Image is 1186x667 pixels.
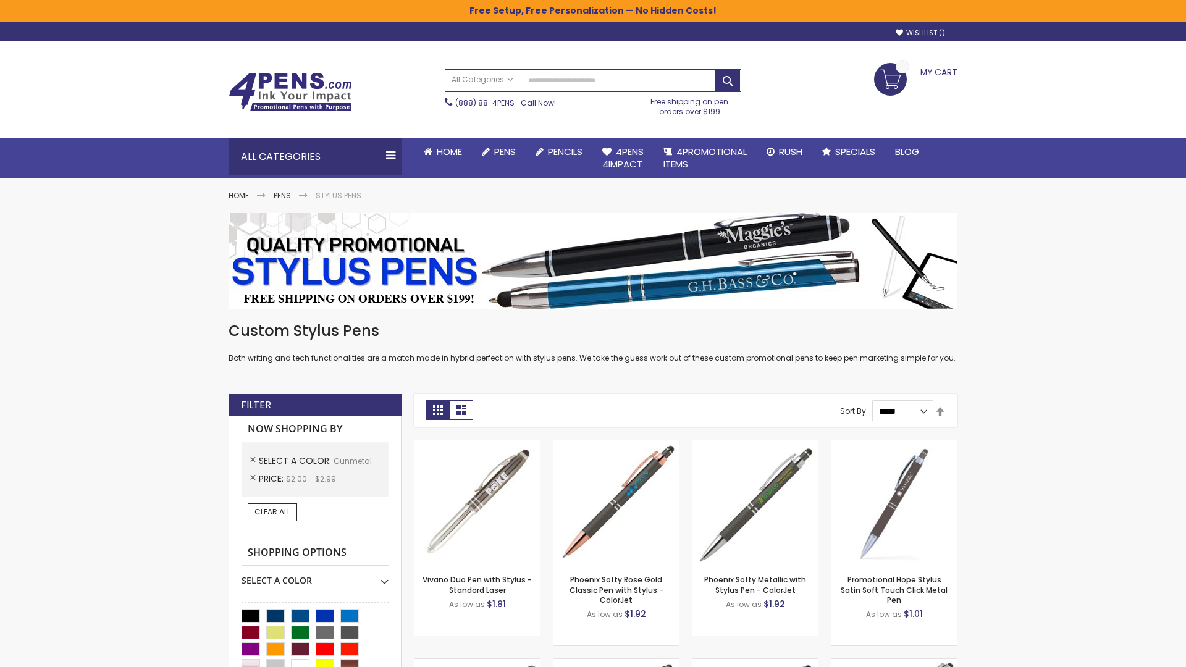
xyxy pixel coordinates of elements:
[229,213,957,309] img: Stylus Pens
[455,98,515,108] a: (888) 88-4PENS
[241,398,271,412] strong: Filter
[831,440,957,450] a: Promotional Hope Stylus Satin Soft Touch Click Metal Pen-Gunmetal
[423,574,532,595] a: Vivano Duo Pen with Stylus - Standard Laser
[414,138,472,166] a: Home
[704,574,806,595] a: Phoenix Softy Metallic with Stylus Pen - ColorJet
[316,190,361,201] strong: Stylus Pens
[472,138,526,166] a: Pens
[259,472,286,485] span: Price
[841,574,948,605] a: Promotional Hope Stylus Satin Soft Touch Click Metal Pen
[242,416,389,442] strong: Now Shopping by
[548,145,582,158] span: Pencils
[254,506,290,517] span: Clear All
[895,145,919,158] span: Blog
[426,400,450,420] strong: Grid
[904,608,923,620] span: $1.01
[229,321,957,364] div: Both writing and tech functionalities are a match made in hybrid perfection with stylus pens. We ...
[229,72,352,112] img: 4Pens Custom Pens and Promotional Products
[625,608,646,620] span: $1.92
[229,190,249,201] a: Home
[286,474,336,484] span: $2.00 - $2.99
[414,440,540,566] img: Vivano Duo Pen with Stylus - Standard Laser-Gunmetal
[638,92,742,117] div: Free shipping on pen orders over $199
[259,455,334,467] span: Select A Color
[452,75,513,85] span: All Categories
[692,440,818,450] a: Phoenix Softy Metallic with Stylus Pen - ColorJet-Gunmetal
[602,145,644,170] span: 4Pens 4impact
[526,138,592,166] a: Pencils
[553,440,679,450] a: Phoenix Softy Rose Gold Classic Pen with Stylus - ColorJet-Gunmetal
[757,138,812,166] a: Rush
[587,609,623,619] span: As low as
[692,440,818,566] img: Phoenix Softy Metallic with Stylus Pen - ColorJet-Gunmetal
[334,456,372,466] span: Gunmetal
[663,145,747,170] span: 4PROMOTIONAL ITEMS
[812,138,885,166] a: Specials
[455,98,556,108] span: - Call Now!
[570,574,663,605] a: Phoenix Softy Rose Gold Classic Pen with Stylus - ColorJet
[726,599,762,610] span: As low as
[445,70,519,90] a: All Categories
[242,540,389,566] strong: Shopping Options
[840,406,866,416] label: Sort By
[437,145,462,158] span: Home
[229,138,402,175] div: All Categories
[779,145,802,158] span: Rush
[242,566,389,587] div: Select A Color
[896,28,945,38] a: Wishlist
[494,145,516,158] span: Pens
[835,145,875,158] span: Specials
[274,190,291,201] a: Pens
[763,598,785,610] span: $1.92
[553,440,679,566] img: Phoenix Softy Rose Gold Classic Pen with Stylus - ColorJet-Gunmetal
[654,138,757,178] a: 4PROMOTIONALITEMS
[885,138,929,166] a: Blog
[414,440,540,450] a: Vivano Duo Pen with Stylus - Standard Laser-Gunmetal
[866,609,902,619] span: As low as
[229,321,957,341] h1: Custom Stylus Pens
[592,138,654,178] a: 4Pens4impact
[487,598,506,610] span: $1.81
[449,599,485,610] span: As low as
[248,503,297,521] a: Clear All
[831,440,957,566] img: Promotional Hope Stylus Satin Soft Touch Click Metal Pen-Gunmetal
